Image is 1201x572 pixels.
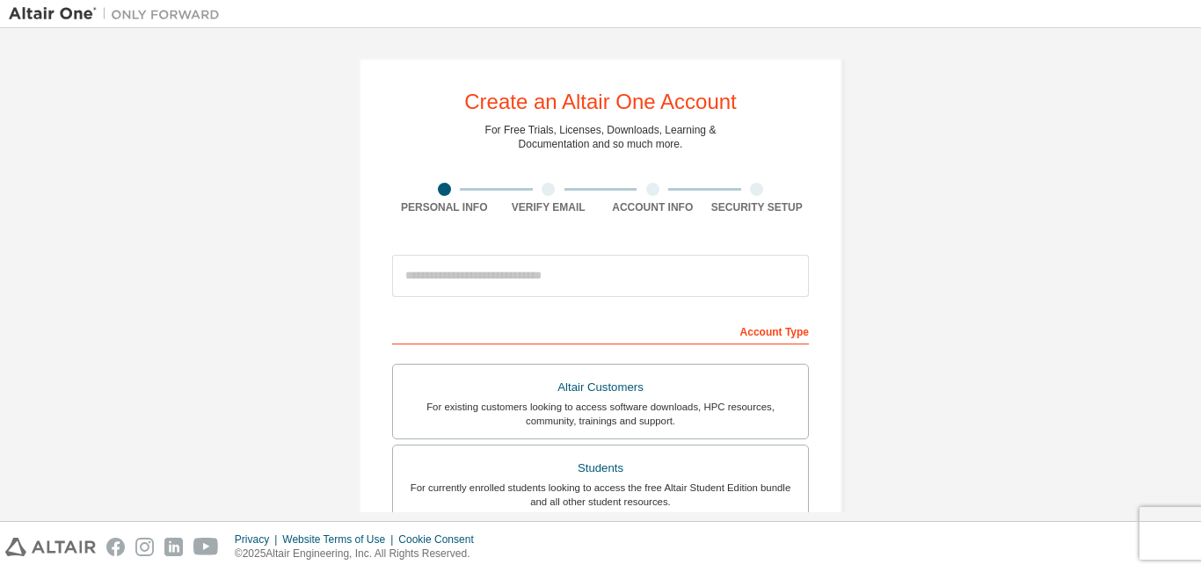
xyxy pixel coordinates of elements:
[9,5,229,23] img: Altair One
[392,200,497,214] div: Personal Info
[135,538,154,556] img: instagram.svg
[398,532,484,547] div: Cookie Consent
[106,538,125,556] img: facebook.svg
[193,538,219,556] img: youtube.svg
[235,532,282,547] div: Privacy
[600,200,705,214] div: Account Info
[485,123,717,151] div: For Free Trials, Licenses, Downloads, Learning & Documentation and so much more.
[705,200,810,214] div: Security Setup
[404,481,797,509] div: For currently enrolled students looking to access the free Altair Student Edition bundle and all ...
[392,316,809,344] div: Account Type
[404,400,797,428] div: For existing customers looking to access software downloads, HPC resources, community, trainings ...
[464,91,737,112] div: Create an Altair One Account
[404,456,797,481] div: Students
[282,532,398,547] div: Website Terms of Use
[497,200,601,214] div: Verify Email
[164,538,183,556] img: linkedin.svg
[5,538,96,556] img: altair_logo.svg
[404,375,797,400] div: Altair Customers
[235,547,484,561] p: © 2025 Altair Engineering, Inc. All Rights Reserved.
